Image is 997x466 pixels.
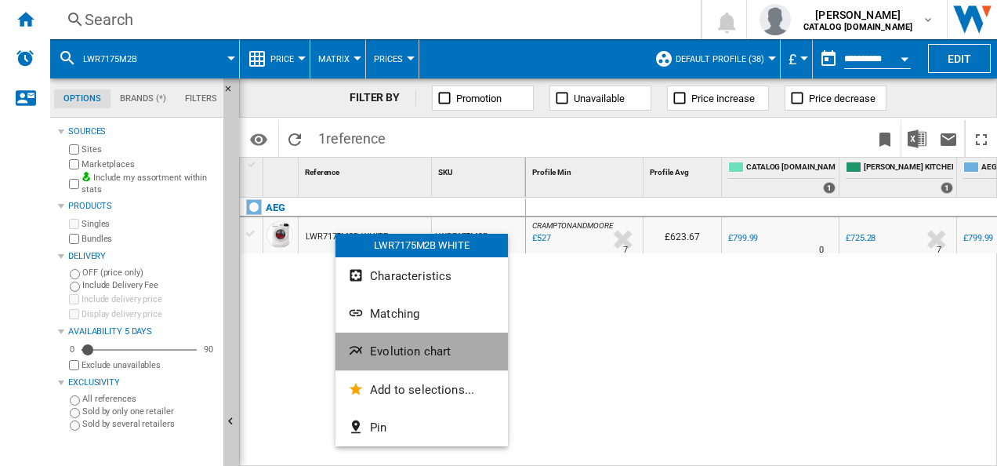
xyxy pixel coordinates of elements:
[370,269,451,283] span: Characteristics
[370,420,386,435] span: Pin
[370,307,419,321] span: Matching
[335,234,508,257] div: LWR7175M2B WHITE
[335,333,508,370] button: Evolution chart
[335,371,508,409] button: Add to selections...
[335,295,508,333] button: Matching
[370,383,474,397] span: Add to selections...
[335,409,508,446] button: Pin...
[370,344,451,359] span: Evolution chart
[335,257,508,295] button: Characteristics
